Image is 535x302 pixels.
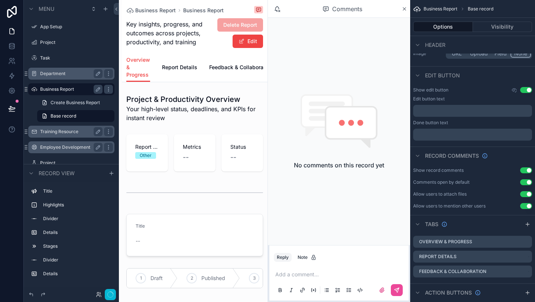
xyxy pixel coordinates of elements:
[413,87,448,93] label: Show edit button
[43,257,111,263] label: Divider
[39,5,54,13] span: Menu
[162,61,197,75] a: Report Details
[413,96,445,102] label: Edit button text
[39,170,75,177] span: Record view
[274,253,292,262] button: Reply
[126,56,150,78] span: Overview & Progress
[24,182,119,287] div: scrollable content
[413,191,467,197] div: Allow users to attach files
[413,22,473,32] button: Options
[298,254,317,260] div: Note
[413,129,532,141] div: scrollable content
[413,51,443,57] label: Image
[468,6,493,12] span: Base record
[491,49,511,58] button: Field
[413,167,464,173] div: Show record comments
[126,20,207,46] span: Key insights, progress, and outcomes across projects, productivity, and training
[473,22,532,32] button: Visibility
[43,243,111,249] label: Stages
[43,216,111,222] label: Divider
[467,49,491,58] button: Upload
[126,53,150,82] a: Overview & Progress
[209,61,273,75] a: Feedback & Collaboration
[135,7,176,14] span: Business Report
[43,271,111,277] label: Details
[209,64,273,71] span: Feedback & Collaboration
[425,41,445,49] span: Header
[425,152,479,160] span: Record comments
[51,113,76,119] span: Base record
[40,71,100,77] label: Department
[419,239,472,245] label: Overview & Progress
[126,7,176,14] a: Business Report
[419,254,457,260] label: Report Details
[295,253,320,262] button: Note
[162,64,197,71] span: Report Details
[51,100,100,106] span: Create Business Report
[294,161,384,170] h2: No comments on this record yet
[43,202,111,208] label: Highlights
[413,203,486,209] div: Allow users to mention other users
[37,97,114,109] a: Create Business Report
[332,4,362,13] span: Comments
[43,229,111,235] label: Details
[40,144,100,150] label: Employee Development
[40,24,113,30] label: App Setup
[40,55,113,61] label: Task
[510,49,531,58] button: None
[425,221,438,228] span: Tabs
[37,110,114,122] a: Base record
[425,289,472,296] span: Action buttons
[40,86,100,92] label: Business Report
[40,160,113,166] label: Project
[413,105,532,117] div: scrollable content
[40,39,113,45] label: Project
[233,35,263,48] button: Edit
[183,7,224,14] a: Business Report
[425,72,460,79] span: Edit button
[40,129,100,135] label: Training Resource
[424,6,457,12] span: Business Report
[413,179,470,185] div: Comments open by default
[447,49,467,58] button: URL
[413,120,448,126] label: Done button text
[43,188,111,194] label: Title
[419,269,486,274] label: Feedback & Collaboration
